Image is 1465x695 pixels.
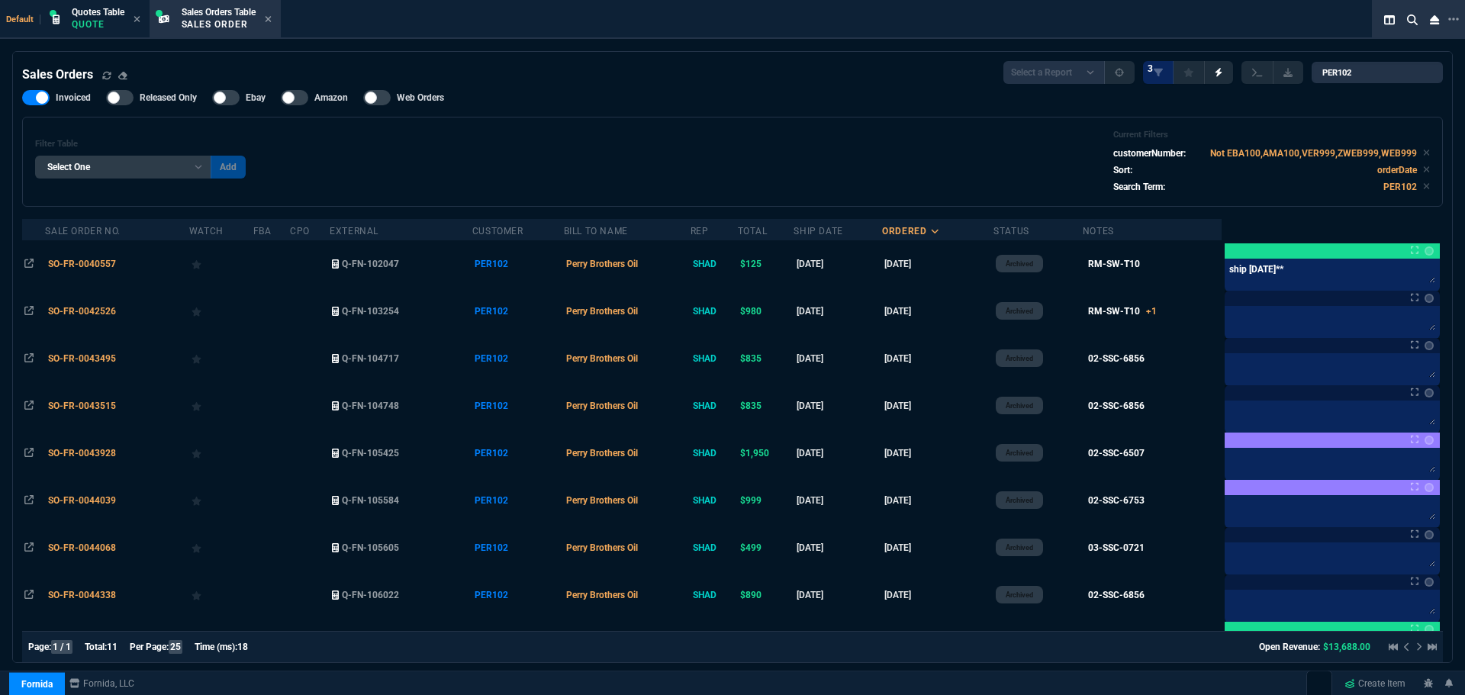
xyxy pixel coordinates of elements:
[794,477,882,524] td: [DATE]
[192,490,250,511] div: Add to Watchlist
[738,240,794,288] td: $125
[691,430,738,477] td: SHAD
[738,571,794,619] td: $890
[794,288,882,335] td: [DATE]
[342,259,399,269] span: Q-FN-102047
[566,448,638,459] span: Perry Brothers Oil
[1006,589,1033,601] p: Archived
[1148,63,1153,75] span: 3
[342,542,399,553] span: Q-FN-105605
[192,301,250,322] div: Add to Watchlist
[330,225,378,237] div: External
[1401,11,1424,29] nx-icon: Search
[1424,11,1445,29] nx-icon: Close Workbench
[1113,163,1132,177] p: Sort:
[35,139,246,150] h6: Filter Table
[691,619,738,666] td: SHAD
[691,477,738,524] td: SHAD
[472,240,564,288] td: PER102
[1006,400,1033,412] p: Archived
[192,442,250,464] div: Add to Watchlist
[48,590,116,600] span: SO-FR-0044338
[1383,182,1417,192] code: PER102
[1088,257,1140,271] div: RM-SW-T10
[72,7,124,18] span: Quotes Table
[314,92,348,104] span: Amazon
[1088,541,1145,555] div: 03-SSC-0721
[794,619,882,666] td: [DATE]
[1312,62,1443,83] input: Search
[882,335,993,382] td: [DATE]
[472,477,564,524] td: PER102
[1088,446,1145,460] div: 02-SSC-6507
[342,401,399,411] span: Q-FN-104748
[6,14,40,24] span: Default
[472,524,564,571] td: PER102
[882,240,993,288] td: [DATE]
[342,495,399,506] span: Q-FN-105584
[1088,399,1145,413] div: 02-SSC-6856
[1088,304,1157,318] div: RM-SW-T10+1
[290,225,310,237] div: CPO
[24,590,34,600] nx-icon: Open In Opposite Panel
[566,401,638,411] span: Perry Brothers Oil
[566,590,638,600] span: Perry Brothers Oil
[342,353,399,364] span: Q-FN-104717
[1113,130,1430,140] h6: Current Filters
[566,495,638,506] span: Perry Brothers Oil
[192,584,250,606] div: Add to Watchlist
[246,92,266,104] span: Ebay
[1377,165,1417,175] code: orderDate
[566,259,638,269] span: Perry Brothers Oil
[882,382,993,430] td: [DATE]
[1113,146,1186,160] p: customerNumber:
[45,225,120,237] div: Sale Order No.
[192,348,250,369] div: Add to Watchlist
[72,18,124,31] p: Quote
[342,306,399,317] span: Q-FN-103254
[691,571,738,619] td: SHAD
[24,353,34,364] nx-icon: Open In Opposite Panel
[738,524,794,571] td: $499
[738,288,794,335] td: $980
[882,524,993,571] td: [DATE]
[48,448,116,459] span: SO-FR-0043928
[1210,148,1417,159] code: Not EBA100,AMA100,VER999,ZWEB999,WEB999
[107,642,118,652] span: 11
[140,92,197,104] span: Released Only
[24,259,34,269] nx-icon: Open In Opposite Panel
[24,401,34,411] nx-icon: Open In Opposite Panel
[24,448,34,459] nx-icon: Open In Opposite Panel
[48,401,116,411] span: SO-FR-0043515
[882,477,993,524] td: [DATE]
[472,430,564,477] td: PER102
[1006,542,1033,554] p: Archived
[691,524,738,571] td: SHAD
[691,335,738,382] td: SHAD
[882,430,993,477] td: [DATE]
[691,240,738,288] td: SHAD
[691,225,709,237] div: Rep
[472,619,564,666] td: PER102
[48,495,116,506] span: SO-FR-0044039
[566,542,638,553] span: Perry Brothers Oil
[794,240,882,288] td: [DATE]
[192,537,250,558] div: Add to Watchlist
[738,382,794,430] td: $835
[738,477,794,524] td: $999
[472,335,564,382] td: PER102
[472,225,523,237] div: Customer
[24,306,34,317] nx-icon: Open In Opposite Panel
[56,92,91,104] span: Invoiced
[472,382,564,430] td: PER102
[134,14,140,26] nx-icon: Close Tab
[691,288,738,335] td: SHAD
[192,253,250,275] div: Add to Watchlist
[397,92,444,104] span: Web Orders
[192,395,250,417] div: Add to Watchlist
[1259,642,1320,652] span: Open Revenue:
[24,542,34,553] nx-icon: Open In Opposite Panel
[65,677,139,690] a: msbcCompanyName
[882,619,993,666] td: [DATE]
[1088,494,1145,507] div: 02-SSC-6753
